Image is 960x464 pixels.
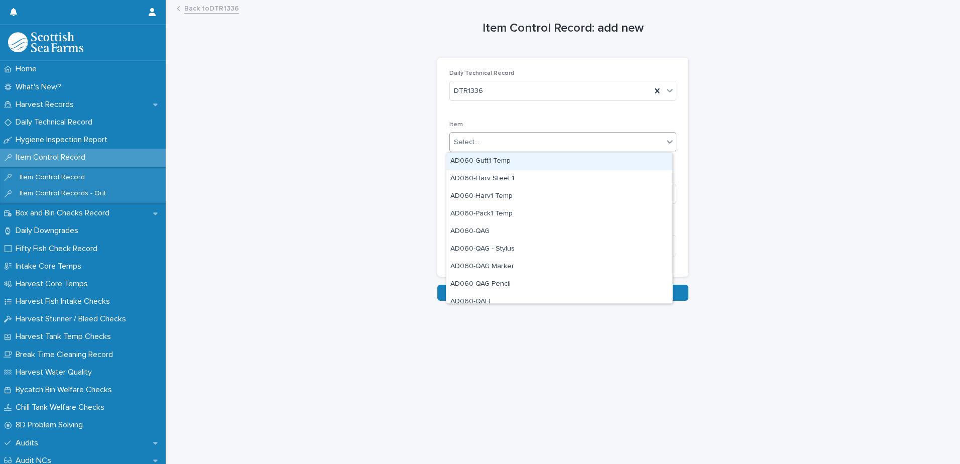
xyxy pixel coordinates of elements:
[12,208,117,218] p: Box and Bin Checks Record
[12,244,105,254] p: Fifty Fish Check Record
[12,350,121,360] p: Break Time Cleaning Record
[446,293,672,311] div: AD060-QAH
[12,297,118,306] p: Harvest Fish Intake Checks
[454,86,483,96] span: DTR1336
[12,332,119,341] p: Harvest Tank Temp Checks
[437,21,688,36] h1: Item Control Record: add new
[446,170,672,188] div: AD060-Harv Steel 1
[449,122,463,128] span: Item
[446,258,672,276] div: AD060-QAG Marker
[12,420,91,430] p: 8D Problem Solving
[446,223,672,241] div: AD060-QAG
[12,100,82,109] p: Harvest Records
[12,64,45,74] p: Home
[446,205,672,223] div: AD060-Pack1 Temp
[12,385,120,395] p: Bycatch Bin Welfare Checks
[12,438,46,448] p: Audits
[184,2,239,14] a: Back toDTR1336
[12,403,112,412] p: Chill Tank Welfare Checks
[12,262,89,271] p: Intake Core Temps
[446,188,672,205] div: AD060-Harv1 Temp
[12,153,93,162] p: Item Control Record
[12,368,100,377] p: Harvest Water Quality
[449,70,514,76] span: Daily Technical Record
[12,226,86,236] p: Daily Downgrades
[8,32,83,52] img: mMrefqRFQpe26GRNOUkG
[446,276,672,293] div: AD060-QAG Pencil
[437,285,688,301] button: Save
[446,153,672,170] div: AD060-Gutt1 Temp
[12,118,100,127] p: Daily Technical Record
[12,82,69,92] p: What's New?
[12,189,114,198] p: Item Control Records - Out
[12,135,115,145] p: Hygiene Inspection Report
[12,173,93,182] p: Item Control Record
[454,137,479,148] div: Select...
[12,314,134,324] p: Harvest Stunner / Bleed Checks
[446,241,672,258] div: AD060-QAG - Stylus
[12,279,96,289] p: Harvest Core Temps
